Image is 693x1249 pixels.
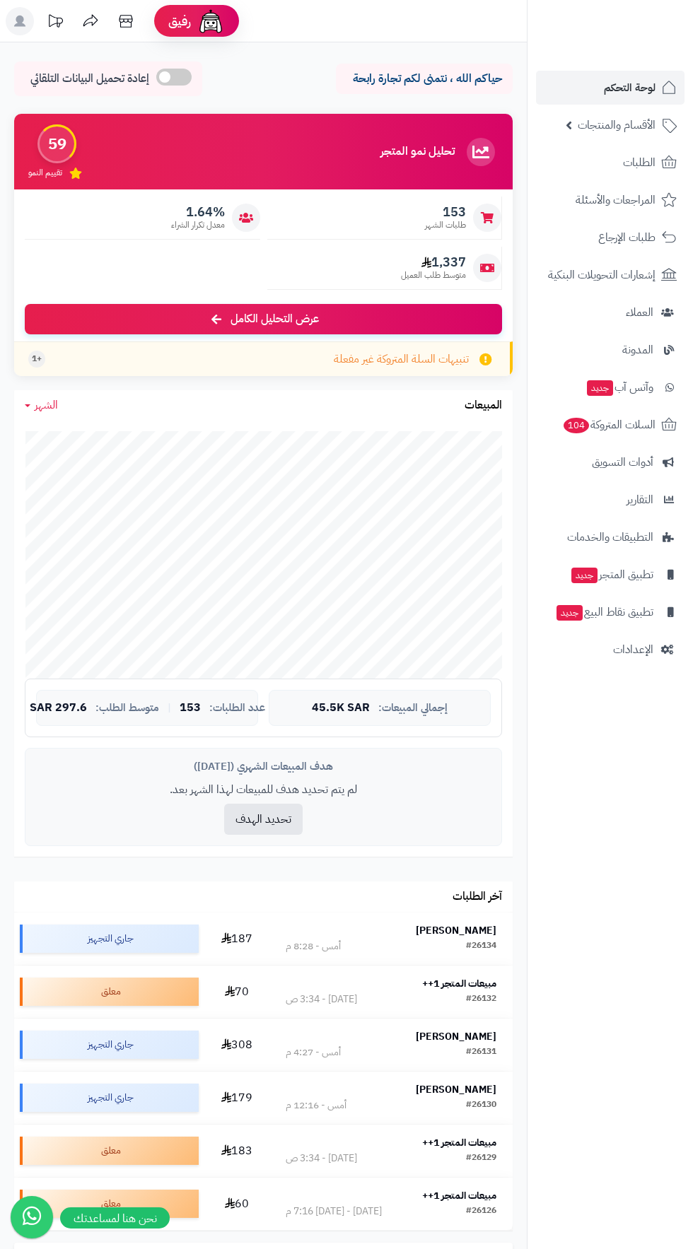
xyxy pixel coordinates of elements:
span: 104 [564,418,589,433]
div: #26126 [466,1204,496,1219]
div: أمس - 12:16 م [286,1098,346,1113]
span: جديد [587,380,613,396]
span: السلات المتروكة [562,415,656,435]
span: طلبات الإرجاع [598,228,656,247]
td: 179 [204,1072,269,1124]
div: معلق [20,1190,199,1218]
span: 153 [425,204,466,220]
h3: تحليل نمو المتجر [380,146,455,158]
span: التقارير [627,490,653,510]
span: إعادة تحميل البيانات التلقائي [30,71,149,87]
span: إجمالي المبيعات: [378,702,448,714]
div: [DATE] - 3:34 ص [286,1151,357,1166]
div: جاري التجهيز [20,925,199,953]
span: 1,337 [401,254,466,270]
span: الطلبات [623,153,656,172]
span: جديد [571,568,598,583]
span: التطبيقات والخدمات [567,527,653,547]
div: #26134 [466,939,496,954]
span: 45.5K SAR [312,702,370,715]
span: متوسط طلب العميل [401,269,466,281]
span: المدونة [622,340,653,360]
span: تنبيهات السلة المتروكة غير مفعلة [334,351,469,368]
a: المراجعات والأسئلة [536,183,685,217]
div: [DATE] - [DATE] 7:16 م [286,1204,382,1219]
strong: مبيعات المتجر 1++ [422,976,496,991]
span: تقييم النمو [28,167,62,179]
span: عرض التحليل الكامل [231,311,319,327]
span: إشعارات التحويلات البنكية [548,265,656,285]
span: تطبيق نقاط البيع [555,602,653,622]
h3: آخر الطلبات [453,891,502,903]
strong: [PERSON_NAME] [416,1029,496,1044]
img: ai-face.png [197,7,225,35]
a: الشهر [25,397,58,414]
span: 1.64% [171,204,225,220]
div: أمس - 8:28 م [286,939,341,954]
span: طلبات الشهر [425,219,466,231]
span: وآتس آب [586,377,653,397]
h3: المبيعات [465,399,502,412]
div: #26129 [466,1151,496,1166]
a: تطبيق المتجرجديد [536,558,685,592]
span: | [168,703,171,713]
span: تطبيق المتجر [570,565,653,585]
a: المدونة [536,333,685,367]
span: متوسط الطلب: [95,702,159,714]
a: السلات المتروكة104 [536,408,685,442]
div: [DATE] - 3:34 ص [286,992,357,1007]
a: تطبيق نقاط البيعجديد [536,595,685,629]
td: 183 [204,1125,269,1177]
td: 187 [204,913,269,965]
div: #26131 [466,1045,496,1060]
p: حياكم الله ، نتمنى لكم تجارة رابحة [346,71,502,87]
span: الشهر [35,397,58,414]
div: جاري التجهيز [20,1084,199,1112]
div: #26132 [466,992,496,1007]
td: 308 [204,1019,269,1071]
strong: مبيعات المتجر 1++ [422,1188,496,1203]
a: عرض التحليل الكامل [25,304,502,334]
div: جاري التجهيز [20,1031,199,1059]
span: المراجعات والأسئلة [576,190,656,210]
a: تحديثات المنصة [37,7,73,39]
div: #26130 [466,1098,496,1113]
a: طلبات الإرجاع [536,221,685,254]
span: أدوات التسويق [592,452,653,472]
a: العملاء [536,295,685,329]
span: جديد [557,605,583,621]
a: إشعارات التحويلات البنكية [536,258,685,292]
a: الطلبات [536,146,685,180]
strong: [PERSON_NAME] [416,923,496,938]
span: العملاء [626,303,653,322]
span: لوحة التحكم [604,78,656,98]
p: لم يتم تحديد هدف للمبيعات لهذا الشهر بعد. [36,782,491,798]
td: 70 [204,966,269,1018]
strong: مبيعات المتجر 1++ [422,1135,496,1150]
a: الإعدادات [536,633,685,667]
div: معلق [20,1137,199,1165]
div: هدف المبيعات الشهري ([DATE]) [36,759,491,774]
span: +1 [32,353,42,365]
span: معدل تكرار الشراء [171,219,225,231]
span: الإعدادات [613,640,653,659]
a: أدوات التسويق [536,445,685,479]
td: 60 [204,1178,269,1230]
button: تحديد الهدف [224,804,303,835]
div: أمس - 4:27 م [286,1045,341,1060]
strong: [PERSON_NAME] [416,1082,496,1097]
a: التطبيقات والخدمات [536,520,685,554]
span: الأقسام والمنتجات [578,115,656,135]
span: عدد الطلبات: [209,702,265,714]
span: رفيق [168,13,191,30]
span: 153 [180,702,201,715]
a: لوحة التحكم [536,71,685,105]
div: معلق [20,978,199,1006]
span: 297.6 SAR [30,702,87,715]
a: وآتس آبجديد [536,370,685,404]
a: التقارير [536,483,685,517]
